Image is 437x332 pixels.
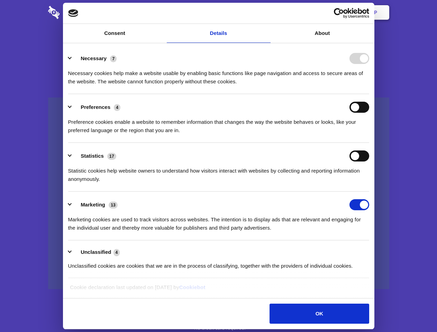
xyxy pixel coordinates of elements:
div: Marketing cookies are used to track visitors across websites. The intention is to display ads tha... [68,210,369,232]
a: Consent [63,24,167,43]
h1: Eliminate Slack Data Loss. [48,31,389,56]
a: Usercentrics Cookiebot - opens in a new window [309,8,369,18]
button: Preferences (4) [68,102,125,113]
span: 4 [113,249,120,256]
a: Details [167,24,271,43]
button: Statistics (17) [68,150,121,162]
div: Unclassified cookies are cookies that we are in the process of classifying, together with the pro... [68,257,369,270]
a: Cookiebot [179,284,206,290]
span: 7 [110,55,117,62]
h4: Auto-redaction of sensitive data, encrypted data sharing and self-destructing private chats. Shar... [48,63,389,86]
button: Marketing (13) [68,199,122,210]
label: Preferences [81,104,110,110]
div: Necessary cookies help make a website usable by enabling basic functions like page navigation and... [68,64,369,86]
button: OK [270,304,369,324]
img: logo [68,9,79,17]
span: 13 [109,202,118,209]
button: Unclassified (4) [68,248,124,257]
div: Statistic cookies help website owners to understand how visitors interact with websites by collec... [68,162,369,183]
div: Preference cookies enable a website to remember information that changes the way the website beha... [68,113,369,135]
label: Marketing [81,202,105,207]
a: Wistia video thumbnail [48,98,389,289]
iframe: Drift Widget Chat Controller [402,297,429,324]
a: Pricing [203,2,233,23]
a: Contact [281,2,312,23]
div: Cookie declaration last updated on [DATE] by [65,283,372,297]
span: 17 [107,153,116,160]
a: Login [314,2,344,23]
span: 4 [114,104,120,111]
label: Statistics [81,153,104,159]
button: Necessary (7) [68,53,121,64]
a: About [271,24,374,43]
label: Necessary [81,55,107,61]
img: logo-wordmark-white-trans-d4663122ce5f474addd5e946df7df03e33cb6a1c49d2221995e7729f52c070b2.svg [48,6,107,19]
